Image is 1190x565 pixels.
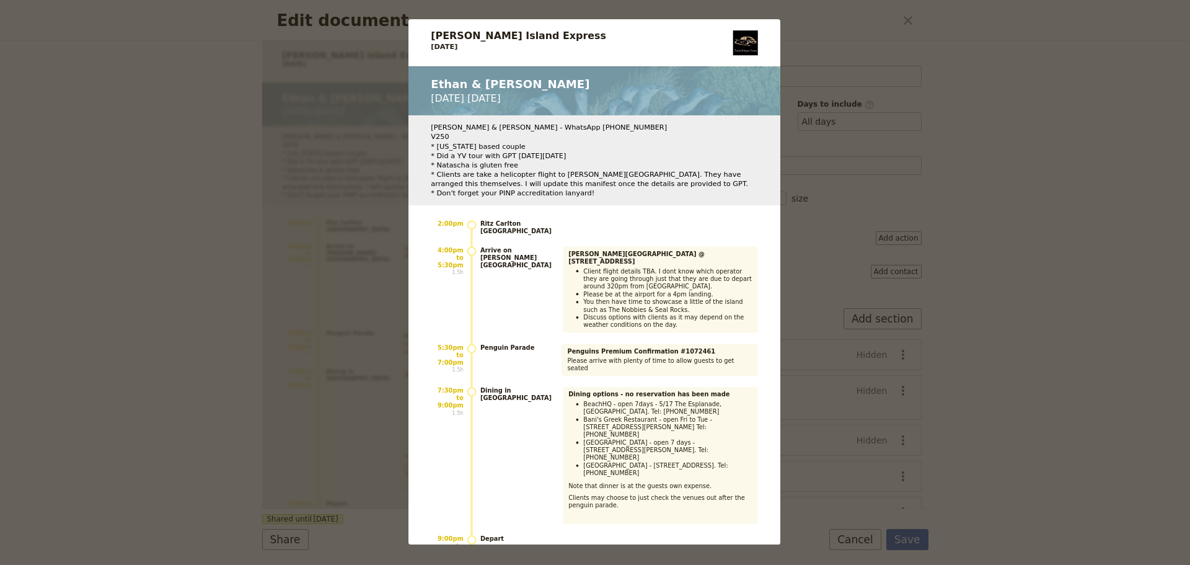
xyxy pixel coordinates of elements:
[467,93,501,104] span: [DATE]
[433,535,464,558] span: 9:00pm to 11:00pm
[480,220,552,235] h3: Ritz Carlton [GEOGRAPHIC_DATA]
[733,30,758,55] img: Great Private Tours logo
[431,78,589,91] span: Ethan & [PERSON_NAME]
[567,348,752,355] h4: Penguins Premium Confirmation #1072461
[568,391,752,398] h4: Dining options - no reservation has been made
[431,367,463,374] span: 1.5h
[583,416,714,438] span: Bani's Greek Restaurant - open Fri to Tue - [STREET_ADDRESS][PERSON_NAME] Tel: [PHONE_NUMBER]
[583,291,713,298] span: Please be at the airport for a 4pm landing.
[431,409,463,417] span: 1.5h
[431,93,467,104] span: [DATE]
[568,251,752,265] h4: [PERSON_NAME][GEOGRAPHIC_DATA] @ [STREET_ADDRESS]
[438,220,464,227] span: 2:00pm
[568,483,712,489] span: Note that dinner is at the guests own expense.
[568,494,747,508] span: Clients may choose to just check the venues out after the penguin parade.
[431,123,748,197] span: [PERSON_NAME] & [PERSON_NAME] - WhatsApp [PHONE_NUMBER] V250 * [US_STATE] based couple * Did a YV...
[480,535,550,543] h3: Depart
[567,357,736,371] span: Please arrive with plenty of time to allow guests to get seated
[431,30,606,42] h1: [PERSON_NAME] Island Express
[438,246,464,269] span: 4:00pm to 5:30pm
[583,314,746,328] span: Discuss options with clients as it may depend on the weather conditions on the day.
[438,344,464,367] span: 5:30pm to 7:00pm
[480,387,552,524] h3: Dining in [GEOGRAPHIC_DATA]
[431,42,457,51] span: [DATE]
[583,439,710,461] span: [GEOGRAPHIC_DATA] - open 7 days - [STREET_ADDRESS][PERSON_NAME]. Tel: [PHONE_NUMBER]
[431,269,463,277] span: 1.5h
[583,401,723,415] span: BeachHQ - open 7days - 5/17 The Esplanade, [GEOGRAPHIC_DATA]. Tel: [PHONE_NUMBER]
[583,268,754,290] span: Client flight details TBA. I dont know which operator they are going through just that they are d...
[438,387,464,409] span: 7:30pm to 9:00pm
[583,462,729,476] span: [GEOGRAPHIC_DATA] - [STREET_ADDRESS]. Tel: [PHONE_NUMBER]
[583,298,744,313] span: You then have time to showcase a little of the island such as The Nobbies & Seal Rocks.
[480,344,550,376] h3: Penguin Parade
[480,246,552,332] h3: Arrive on [PERSON_NAME][GEOGRAPHIC_DATA]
